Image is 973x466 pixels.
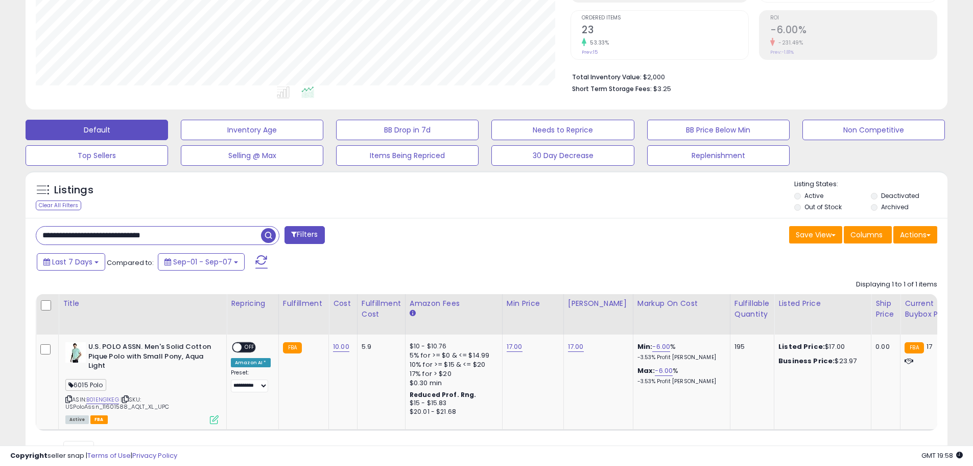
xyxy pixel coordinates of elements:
span: Show: entries [43,444,117,454]
div: 195 [734,342,766,351]
small: Prev: -1.81% [770,49,794,55]
b: Min: [637,342,653,351]
small: Amazon Fees. [410,309,416,318]
div: $0.30 min [410,379,494,388]
p: -3.53% Profit [PERSON_NAME] [637,354,722,361]
b: Business Price: [778,356,835,366]
li: $2,000 [572,70,930,82]
label: Active [804,191,823,200]
button: Items Being Repriced [336,145,479,166]
div: Amazon Fees [410,298,498,309]
div: Amazon AI * [231,358,271,367]
a: 10.00 [333,342,349,352]
div: Current Buybox Price [905,298,957,320]
span: FBA [90,415,108,424]
a: Privacy Policy [132,451,177,460]
strong: Copyright [10,451,48,460]
span: Sep-01 - Sep-07 [173,257,232,267]
div: Preset: [231,369,271,392]
div: Min Price [507,298,559,309]
b: U.S. POLO ASSN. Men's Solid Cotton Pique Polo with Small Pony, Aqua Light [88,342,212,373]
p: Listing States: [794,180,947,189]
span: Ordered Items [582,15,748,21]
span: All listings currently available for purchase on Amazon [65,415,89,424]
button: Sep-01 - Sep-07 [158,253,245,271]
button: Non Competitive [802,120,945,140]
small: -231.49% [775,39,803,47]
button: BB Drop in 7d [336,120,479,140]
div: Fulfillment [283,298,324,309]
b: Total Inventory Value: [572,73,642,81]
span: 2025-09-15 19:58 GMT [921,451,963,460]
div: 17% for > $20 [410,369,494,379]
span: 17 [927,342,932,351]
h2: 23 [582,24,748,38]
b: Reduced Prof. Rng. [410,390,477,399]
div: 5% for >= $0 & <= $14.99 [410,351,494,360]
a: Terms of Use [87,451,131,460]
button: Last 7 Days [37,253,105,271]
span: | SKU: USPoloAssn_11601588_AQLT_XL_UPC [65,395,169,411]
b: Listed Price: [778,342,825,351]
button: Inventory Age [181,120,323,140]
div: Cost [333,298,353,309]
button: Filters [284,226,324,244]
h2: -6.00% [770,24,937,38]
p: -3.53% Profit [PERSON_NAME] [637,378,722,385]
div: $10 - $10.76 [410,342,494,351]
span: 6015 Polo [65,379,106,391]
button: Needs to Reprice [491,120,634,140]
a: 17.00 [568,342,584,352]
span: $3.25 [653,84,671,94]
label: Archived [881,203,909,211]
div: $17.00 [778,342,863,351]
div: % [637,366,722,385]
div: Displaying 1 to 1 of 1 items [856,280,937,290]
div: 5.9 [362,342,397,351]
div: $20.01 - $21.68 [410,408,494,416]
a: -6.00 [655,366,673,376]
label: Deactivated [881,191,919,200]
a: -6.00 [652,342,670,352]
div: Ship Price [875,298,896,320]
div: Listed Price [778,298,867,309]
div: Markup on Cost [637,298,726,309]
div: 10% for >= $15 & <= $20 [410,360,494,369]
button: Selling @ Max [181,145,323,166]
button: Default [26,120,168,140]
button: 30 Day Decrease [491,145,634,166]
a: B01ENG1KEG [86,395,119,404]
button: Save View [789,226,842,243]
a: 17.00 [507,342,523,352]
span: ROI [770,15,937,21]
label: Out of Stock [804,203,842,211]
div: $23.97 [778,357,863,366]
div: Fulfillable Quantity [734,298,770,320]
div: Clear All Filters [36,201,81,210]
small: FBA [283,342,302,353]
b: Max: [637,366,655,375]
span: Last 7 Days [52,257,92,267]
small: FBA [905,342,923,353]
button: Actions [893,226,937,243]
button: Replenishment [647,145,790,166]
div: seller snap | | [10,451,177,461]
h5: Listings [54,183,93,197]
b: Short Term Storage Fees: [572,84,652,93]
small: 53.33% [586,39,609,47]
span: OFF [242,343,258,352]
button: Top Sellers [26,145,168,166]
div: 0.00 [875,342,892,351]
button: BB Price Below Min [647,120,790,140]
button: Columns [844,226,892,243]
img: 31W7gqcnV1L._SL40_.jpg [65,342,86,363]
div: Repricing [231,298,274,309]
small: Prev: 15 [582,49,598,55]
div: % [637,342,722,361]
th: The percentage added to the cost of goods (COGS) that forms the calculator for Min & Max prices. [633,294,730,335]
div: Title [63,298,222,309]
div: [PERSON_NAME] [568,298,629,309]
span: Columns [850,230,883,240]
div: Fulfillment Cost [362,298,401,320]
div: $15 - $15.83 [410,399,494,408]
